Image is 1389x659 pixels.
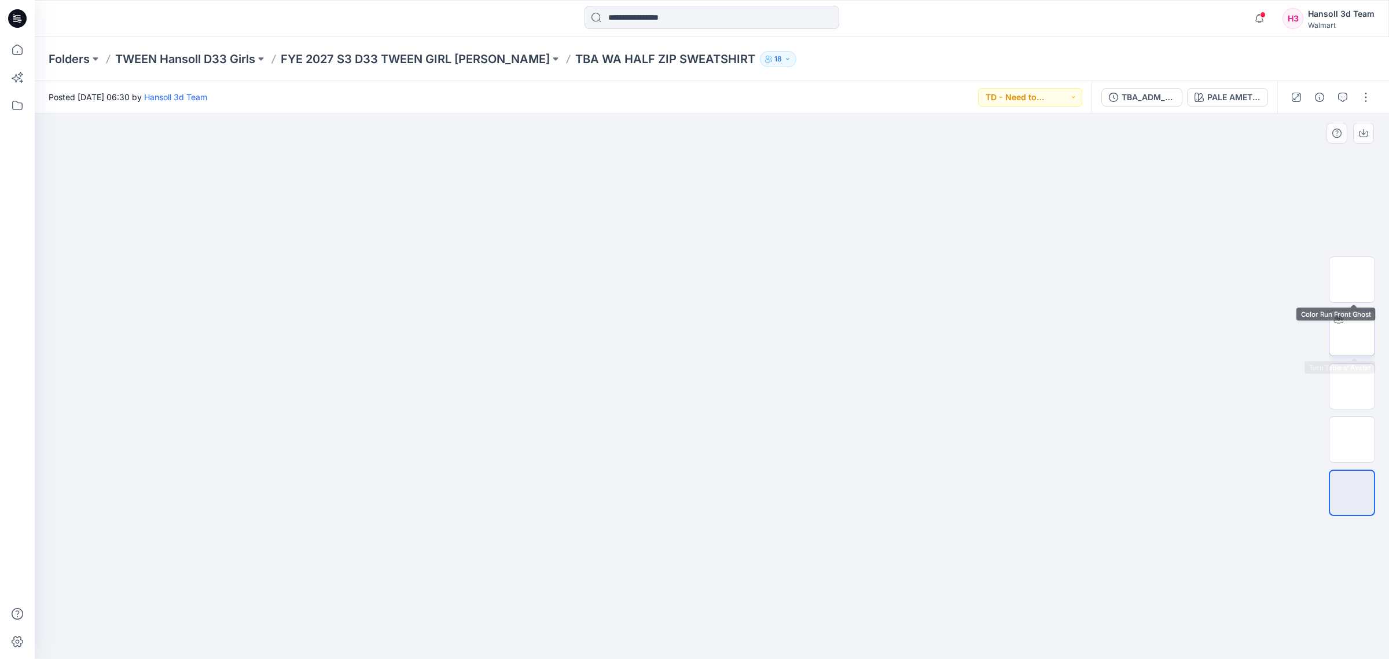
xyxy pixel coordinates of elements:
[49,91,207,103] span: Posted [DATE] 06:30 by
[1187,88,1268,107] button: PALE AMETHYST
[1207,91,1261,104] div: PALE AMETHYST
[1283,8,1303,29] div: H3
[575,51,755,67] p: TBA WA HALF ZIP SWEATSHIRT
[281,51,550,67] a: FYE 2027 S3 D33 TWEEN GIRL [PERSON_NAME]
[760,51,796,67] button: 18
[115,51,255,67] a: TWEEN Hansoll D33 Girls
[1308,21,1375,30] div: Walmart
[1308,7,1375,21] div: Hansoll 3d Team
[1310,88,1329,107] button: Details
[49,51,90,67] a: Folders
[1122,91,1175,104] div: TBA_ADM_FC WA HALF ZIP SWEATSHIRT_ASTM
[144,92,207,102] a: Hansoll 3d Team
[1101,88,1182,107] button: TBA_ADM_FC WA HALF ZIP SWEATSHIRT_ASTM
[774,53,782,65] p: 18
